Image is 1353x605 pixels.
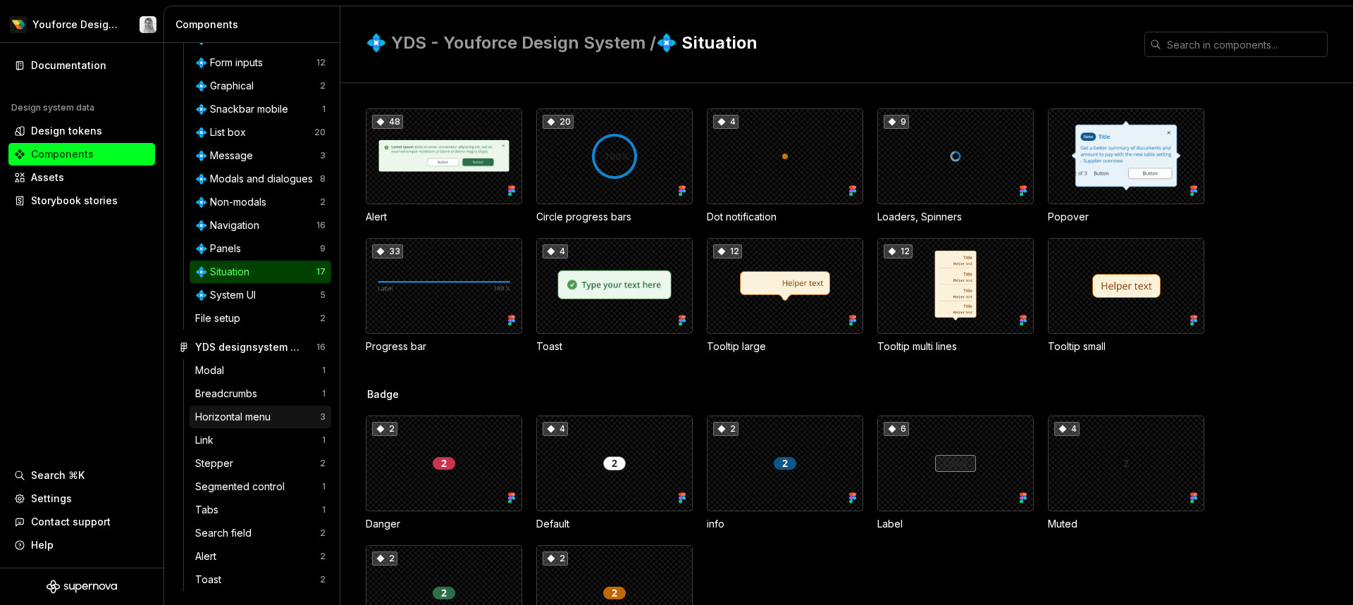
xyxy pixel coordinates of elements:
[366,517,522,531] div: Danger
[707,238,863,354] div: 12Tooltip large
[884,115,909,129] div: 9
[8,189,155,212] a: Storybook stories
[366,238,522,354] div: 33Progress bar
[195,363,230,378] div: Modal
[190,382,331,405] a: Breadcrumbs1
[366,416,522,531] div: 2Danger
[372,551,397,566] div: 2
[320,411,326,423] div: 3
[195,288,261,302] div: 💠 System UI
[1048,416,1204,531] div: 4Muted
[190,261,331,283] a: 💠 Situation17
[195,79,259,93] div: 💠 Graphical
[195,526,257,540] div: Search field
[190,168,331,190] a: 💠 Modals and dialogues8
[190,522,331,544] a: Search field2
[543,244,568,258] div: 4
[877,210,1034,224] div: Loaders, Spinners
[536,517,693,531] div: Default
[195,311,246,325] div: File setup
[536,210,693,224] div: Circle progress bars
[190,568,331,591] a: Toast2
[877,416,1034,531] div: 6Label
[195,340,300,354] div: YDS designsystem for documentation
[195,573,227,587] div: Toast
[195,102,294,116] div: 💠 Snackbar mobile
[11,102,94,113] div: Design system data
[366,210,522,224] div: Alert
[877,339,1034,354] div: Tooltip multi lines
[320,150,326,161] div: 3
[1161,32,1328,57] input: Search in components...
[190,545,331,568] a: Alert2
[877,238,1034,354] div: 12Tooltip multi lines
[31,468,85,482] div: Search ⌘K
[190,284,331,306] a: 💠 System UI5
[320,528,326,539] div: 2
[190,121,331,144] a: 💠 List box20
[322,365,326,376] div: 1
[195,218,265,232] div: 💠 Navigation
[543,115,574,129] div: 20
[8,120,155,142] a: Design tokens
[190,499,331,521] a: Tabs1
[190,144,331,167] a: 💠 Message3
[877,108,1034,224] div: 9Loaders, Spinners
[1054,422,1080,436] div: 4
[316,342,326,353] div: 16
[195,172,319,186] div: 💠 Modals and dialogues
[322,388,326,399] div: 1
[543,422,568,436] div: 4
[1048,238,1204,354] div: Tooltip small
[195,195,272,209] div: 💠 Non-modals
[713,115,739,129] div: 4
[195,410,276,424] div: Horizontal menu
[322,104,326,115] div: 1
[190,75,331,97] a: 💠 Graphical2
[190,406,331,428] a: Horizontal menu3
[32,18,123,32] div: Youforce Design System
[195,149,259,163] div: 💠 Message
[190,307,331,330] a: File setup2
[190,475,331,498] a: Segmented control1
[320,197,326,208] div: 2
[8,487,155,510] a: Settings
[366,32,656,53] span: 💠 YDS - Youforce Design System /
[31,194,118,208] div: Storybook stories
[31,538,54,552] div: Help
[31,58,106,73] div: Documentation
[322,435,326,446] div: 1
[713,244,742,258] div: 12
[190,214,331,237] a: 💠 Navigation16
[140,16,156,33] img: Tiina Rosón
[320,574,326,585] div: 2
[713,422,739,436] div: 2
[8,143,155,166] a: Components
[3,9,161,39] button: Youforce Design SystemTiina Rosón
[195,56,268,70] div: 💠 Form inputs
[190,429,331,451] a: Link1
[320,243,326,254] div: 9
[372,422,397,436] div: 2
[366,339,522,354] div: Progress bar
[884,422,909,436] div: 6
[1048,339,1204,354] div: Tooltip small
[372,244,403,258] div: 33
[47,580,117,594] a: Supernova Logo
[322,481,326,492] div: 1
[366,32,1127,54] h2: 💠 Situation
[195,242,247,256] div: 💠 Panels
[320,289,326,301] div: 5
[31,147,94,161] div: Components
[190,359,331,382] a: Modal1
[195,549,222,563] div: Alert
[372,115,403,129] div: 48
[320,551,326,562] div: 2
[8,534,155,556] button: Help
[195,456,239,470] div: Stepper
[195,480,290,494] div: Segmented control
[536,238,693,354] div: 4Toast
[877,517,1034,531] div: Label
[316,266,326,277] div: 17
[195,433,219,447] div: Link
